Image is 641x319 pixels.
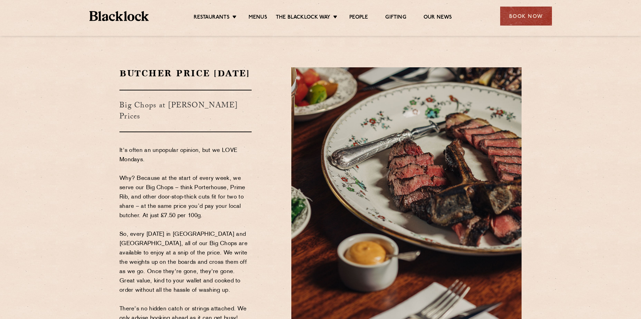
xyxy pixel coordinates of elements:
[119,90,252,132] h3: Big Chops at [PERSON_NAME] Prices
[249,14,267,22] a: Menus
[385,14,406,22] a: Gifting
[194,14,230,22] a: Restaurants
[119,67,252,79] h2: Butcher Price [DATE]
[424,14,452,22] a: Our News
[500,7,552,26] div: Book Now
[89,11,149,21] img: BL_Textured_Logo-footer-cropped.svg
[276,14,330,22] a: The Blacklock Way
[349,14,368,22] a: People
